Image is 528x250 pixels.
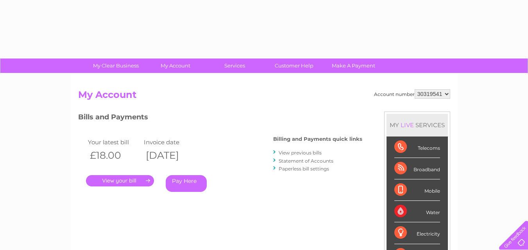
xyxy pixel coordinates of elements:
[394,137,440,158] div: Telecoms
[143,59,208,73] a: My Account
[166,175,207,192] a: Pay Here
[86,147,142,163] th: £18.00
[279,166,329,172] a: Paperless bill settings
[86,175,154,186] a: .
[142,147,198,163] th: [DATE]
[394,158,440,179] div: Broadband
[374,89,450,99] div: Account number
[279,150,322,156] a: View previous bills
[262,59,326,73] a: Customer Help
[142,137,198,147] td: Invoice date
[202,59,267,73] a: Services
[394,201,440,222] div: Water
[279,158,333,164] a: Statement of Accounts
[394,179,440,201] div: Mobile
[273,136,362,142] h4: Billing and Payments quick links
[84,59,148,73] a: My Clear Business
[86,137,142,147] td: Your latest bill
[394,222,440,244] div: Electricity
[321,59,386,73] a: Make A Payment
[78,112,362,125] h3: Bills and Payments
[399,121,415,129] div: LIVE
[78,89,450,104] h2: My Account
[387,114,448,136] div: MY SERVICES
